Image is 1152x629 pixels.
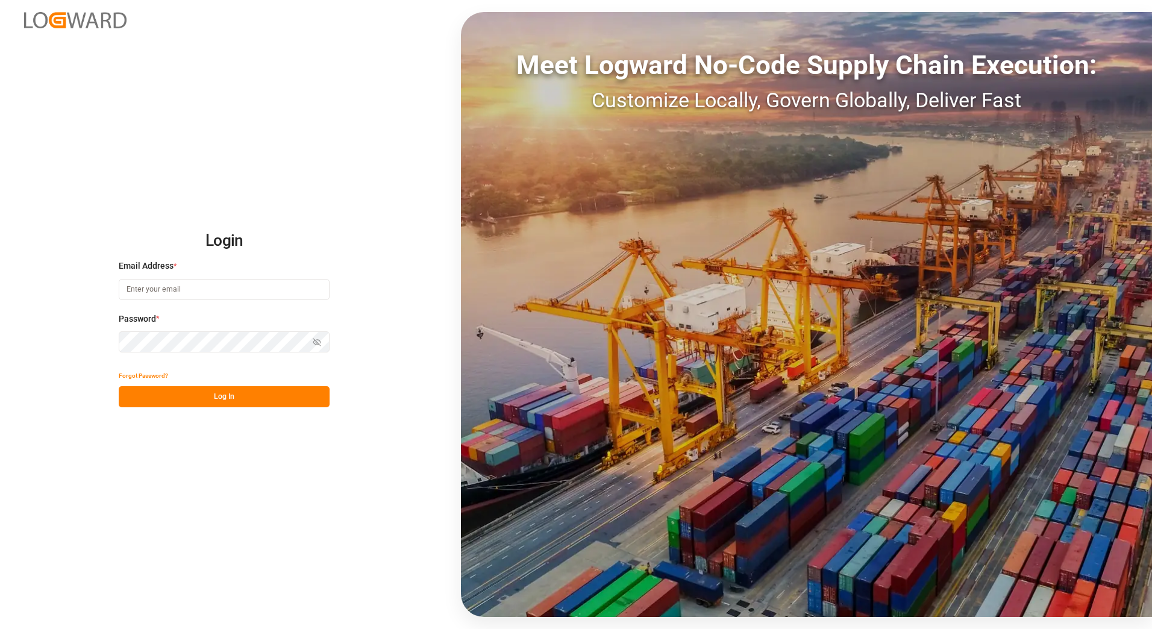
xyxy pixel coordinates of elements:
[119,365,168,386] button: Forgot Password?
[461,85,1152,116] div: Customize Locally, Govern Globally, Deliver Fast
[24,12,127,28] img: Logward_new_orange.png
[119,313,156,325] span: Password
[119,260,174,272] span: Email Address
[119,222,330,260] h2: Login
[119,386,330,407] button: Log In
[119,279,330,300] input: Enter your email
[461,45,1152,85] div: Meet Logward No-Code Supply Chain Execution:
